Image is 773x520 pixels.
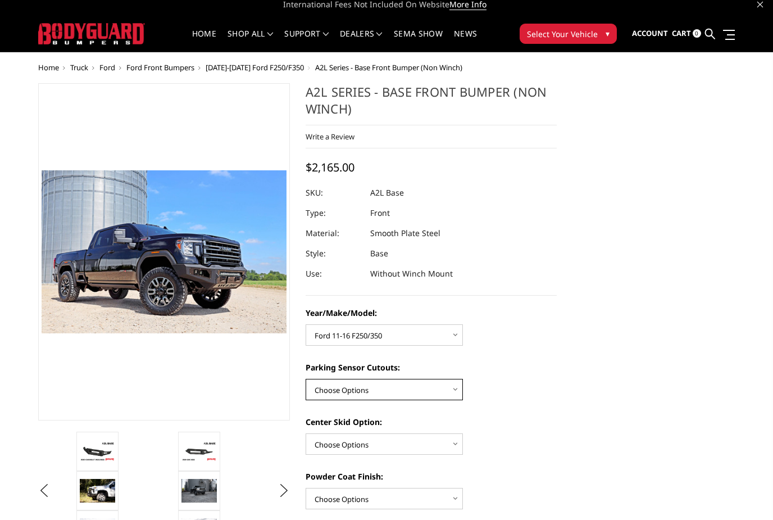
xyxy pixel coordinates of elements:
label: Center Skid Option: [306,416,557,428]
a: SEMA Show [394,30,443,52]
img: BODYGUARD BUMPERS [38,23,145,44]
a: Home [192,30,216,52]
label: Parking Sensor Cutouts: [306,361,557,373]
dt: SKU: [306,183,362,203]
a: Account [632,19,668,49]
dd: A2L Base [370,183,404,203]
dt: Use: [306,264,362,284]
a: Home [38,62,59,73]
a: Cart 0 [672,19,701,49]
button: Previous [35,482,52,499]
img: A2L Series - Base Front Bumper (Non Winch) [181,441,217,461]
a: Support [284,30,329,52]
span: A2L Series - Base Front Bumper (Non Winch) [315,62,462,73]
dd: Without Winch Mount [370,264,453,284]
span: Cart [672,28,691,38]
dt: Style: [306,243,362,264]
img: 2020 RAM HD - Available in single light bar configuration only [181,479,217,503]
button: Select Your Vehicle [520,24,617,44]
a: Dealers [340,30,383,52]
img: 2020 Chevrolet HD - Compatible with block heater connection [80,479,115,503]
dt: Material: [306,223,362,243]
label: Powder Coat Finish: [306,471,557,482]
img: A2L Series - Base Front Bumper (Non Winch) [80,441,115,461]
a: Ford Front Bumpers [126,62,194,73]
span: ▾ [606,28,610,39]
span: $2,165.00 [306,160,354,175]
span: Account [632,28,668,38]
a: Ford [99,62,115,73]
dd: Smooth Plate Steel [370,223,440,243]
h1: A2L Series - Base Front Bumper (Non Winch) [306,83,557,125]
label: Year/Make/Model: [306,307,557,319]
span: Select Your Vehicle [527,28,598,40]
a: Truck [70,62,88,73]
a: [DATE]-[DATE] Ford F250/F350 [206,62,304,73]
a: News [454,30,477,52]
a: shop all [228,30,273,52]
dd: Front [370,203,390,223]
span: 0 [693,29,701,38]
button: Next [275,482,292,499]
dt: Type: [306,203,362,223]
a: A2L Series - Base Front Bumper (Non Winch) [38,83,290,420]
dd: Base [370,243,388,264]
a: Write a Review [306,132,354,142]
